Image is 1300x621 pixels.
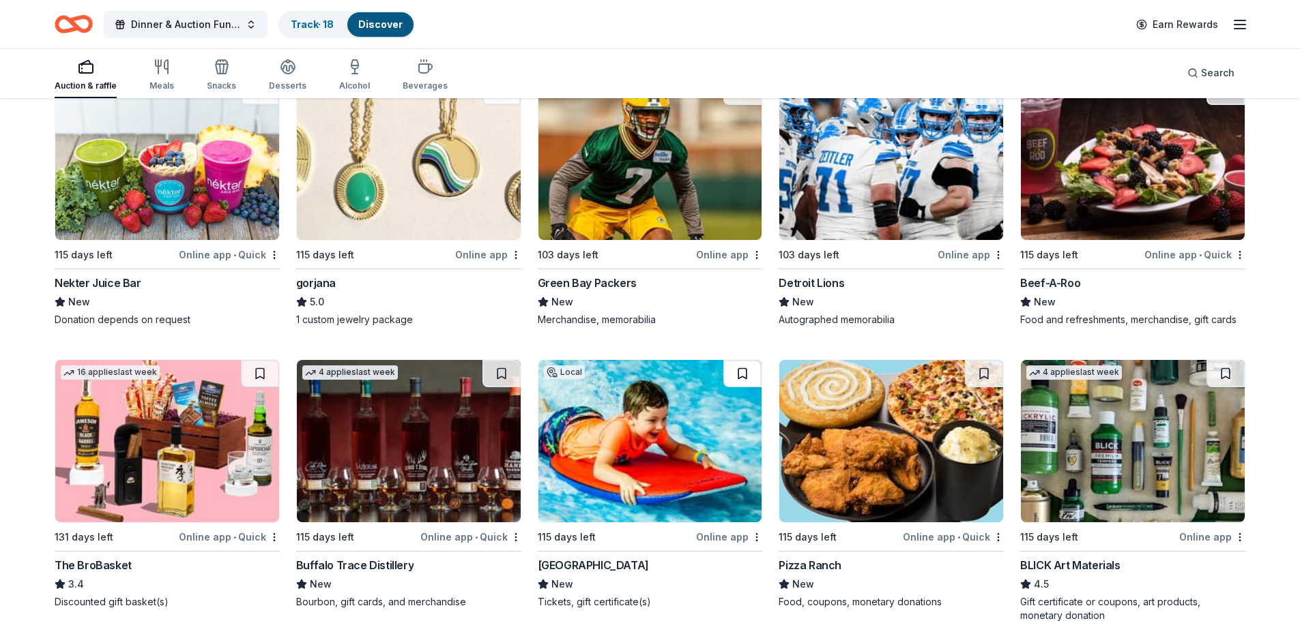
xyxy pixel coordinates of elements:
span: New [792,294,814,310]
span: • [475,532,478,543]
div: Discounted gift basket(s) [55,595,280,609]
div: Bourbon, gift cards, and merchandise [296,595,521,609]
span: New [1034,294,1056,310]
div: 115 days left [1020,529,1078,545]
div: 115 days left [538,529,596,545]
span: • [1199,249,1202,260]
button: Auction & raffle [55,53,117,98]
span: Dinner & Auction Fundraiser [131,16,240,33]
a: Image for Pizza Ranch115 days leftOnline app•QuickPizza RanchNewFood, coupons, monetary donations [779,359,1004,609]
div: Detroit Lions [779,275,844,291]
button: Dinner & Auction Fundraiser [104,11,268,38]
div: Beverages [403,80,448,91]
a: Image for gorjana7 applieslast week115 days leftOnline appgorjana5.01 custom jewelry package [296,77,521,327]
img: Image for Pizza Ranch [779,360,1003,522]
div: Online app Quick [903,528,1004,545]
div: Online app [1179,528,1245,545]
div: 16 applies last week [61,365,160,380]
div: Pizza Ranch [779,557,841,573]
div: 115 days left [296,529,354,545]
span: • [957,532,960,543]
button: Alcohol [339,53,370,98]
div: Beef-A-Roo [1020,275,1080,291]
div: Tickets, gift certificate(s) [538,595,763,609]
a: Home [55,8,93,40]
div: 115 days left [296,247,354,263]
div: [GEOGRAPHIC_DATA] [538,557,649,573]
span: 5.0 [310,294,324,310]
div: Nekter Juice Bar [55,275,141,291]
div: 103 days left [538,247,598,263]
div: Online app [455,246,521,263]
div: 1 custom jewelry package [296,313,521,327]
div: Alcohol [339,80,370,91]
div: 115 days left [1020,247,1078,263]
div: Green Bay Packers [538,275,637,291]
img: Image for Green Bay Packers [538,78,762,240]
div: Autographed memorabilia [779,313,1004,327]
button: Desserts [269,53,306,98]
img: Image for gorjana [297,78,521,240]
a: Earn Rewards [1128,12,1226,37]
button: Track· 18Discover [278,11,415,38]
div: Buffalo Trace Distillery [296,557,414,573]
span: • [233,532,236,543]
a: Image for Nekter Juice Bar2 applieslast week115 days leftOnline app•QuickNekter Juice BarNewDonat... [55,77,280,327]
button: Meals [149,53,174,98]
a: Discover [358,18,403,30]
a: Image for Buffalo Trace Distillery4 applieslast week115 days leftOnline app•QuickBuffalo Trace Di... [296,359,521,609]
div: Snacks [207,80,236,91]
div: Meals [149,80,174,91]
img: Image for Nekter Juice Bar [55,78,279,240]
span: New [68,294,90,310]
img: Image for Soaring Eagle Waterpark and Hotel [538,360,762,522]
span: New [310,576,332,592]
div: Desserts [269,80,306,91]
button: Snacks [207,53,236,98]
div: Online app Quick [179,528,280,545]
a: Track· 18 [291,18,334,30]
span: New [551,294,573,310]
div: The BroBasket [55,557,132,573]
div: gorjana [296,275,336,291]
a: Image for Beef-A-Roo115 days leftOnline app•QuickBeef-A-RooNewFood and refreshments, merchandise,... [1020,77,1245,327]
img: Image for Detroit Lions [779,78,1003,240]
button: Beverages [403,53,448,98]
span: 4.5 [1034,576,1049,592]
div: Merchandise, memorabilia [538,313,763,327]
div: Online app Quick [1144,246,1245,263]
a: Image for Soaring Eagle Waterpark and HotelLocal115 days leftOnline app[GEOGRAPHIC_DATA]NewTicket... [538,359,763,609]
span: New [792,576,814,592]
div: Food and refreshments, merchandise, gift cards [1020,313,1245,327]
img: Image for BLICK Art Materials [1021,360,1245,522]
div: Auction & raffle [55,80,117,91]
div: Online app [696,246,762,263]
img: Image for Beef-A-Roo [1021,78,1245,240]
div: 131 days left [55,529,113,545]
img: Image for Buffalo Trace Distillery [297,360,521,522]
span: 3.4 [68,576,84,592]
div: Online app Quick [179,246,280,263]
div: Local [544,365,585,379]
div: 115 days left [779,529,837,545]
img: Image for The BroBasket [55,360,279,522]
a: Image for The BroBasket16 applieslast week131 days leftOnline app•QuickThe BroBasket3.4Discounted... [55,359,280,609]
div: Online app Quick [420,528,521,545]
span: • [233,249,236,260]
div: Donation depends on request [55,313,280,327]
div: BLICK Art Materials [1020,557,1120,573]
div: 4 applies last week [302,365,398,380]
div: Online app [696,528,762,545]
a: Image for Green Bay PackersLocal103 days leftOnline appGreen Bay PackersNewMerchandise, memorabilia [538,77,763,327]
div: 103 days left [779,247,839,263]
span: Search [1201,65,1234,81]
div: Food, coupons, monetary donations [779,595,1004,609]
button: Search [1176,59,1245,87]
div: 115 days left [55,247,113,263]
div: 4 applies last week [1026,365,1122,380]
span: New [551,576,573,592]
a: Image for Detroit LionsLocal103 days leftOnline appDetroit LionsNewAutographed memorabilia [779,77,1004,327]
div: Online app [938,246,1004,263]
